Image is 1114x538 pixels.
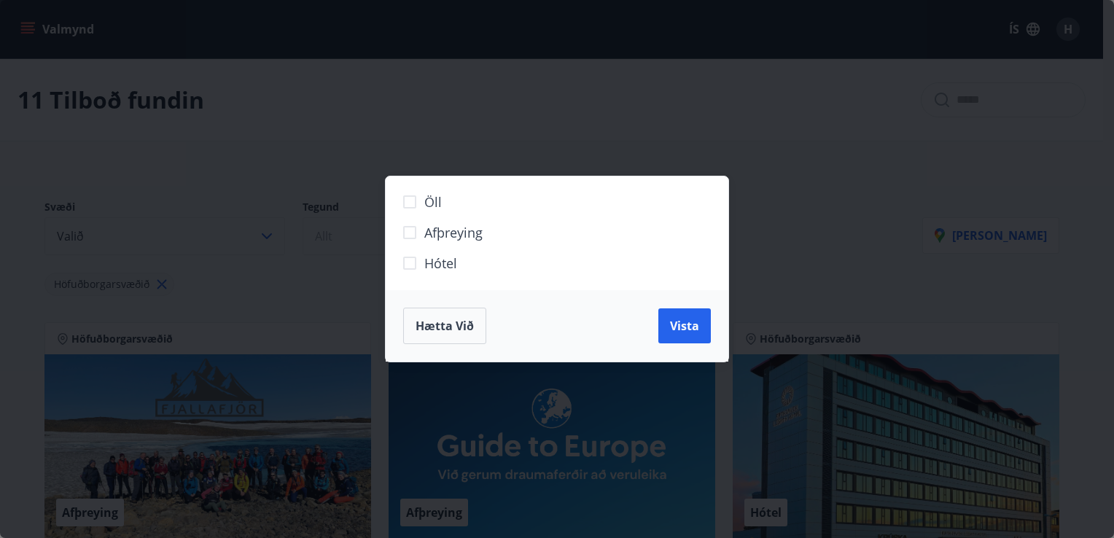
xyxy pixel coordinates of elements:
[424,192,442,211] span: Öll
[670,318,699,334] span: Vista
[424,223,483,242] span: Afþreying
[416,318,474,334] span: Hætta við
[403,308,486,344] button: Hætta við
[424,254,457,273] span: Hótel
[658,308,711,343] button: Vista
